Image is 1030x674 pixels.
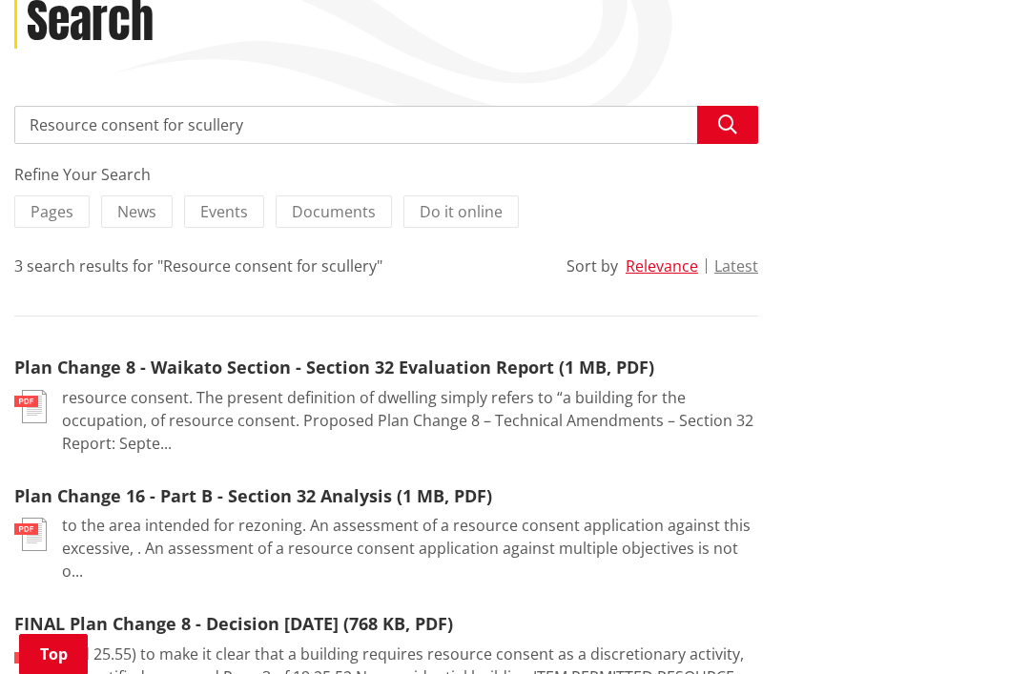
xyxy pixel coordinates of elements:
img: document-pdf.svg [14,518,47,551]
div: Refine Your Search [14,163,758,186]
a: Plan Change 8 - Waikato Section - Section 32 Evaluation Report (1 MB, PDF) [14,356,654,378]
span: Do it online [420,201,503,222]
input: Search input [14,106,758,144]
span: News [117,201,156,222]
p: to the area intended for rezoning. An assessment of a resource consent application against this e... [62,514,758,582]
div: Sort by [566,255,618,277]
div: 3 search results for "Resource consent for scullery" [14,255,382,277]
p: resource consent. The present definition of dwelling simply refers to “a building for the occupat... [62,386,758,455]
iframe: Messenger Launcher [942,594,1011,663]
span: Events [200,201,248,222]
a: FINAL Plan Change 8 - Decision [DATE] (768 KB, PDF) [14,612,453,635]
a: Top [19,634,88,674]
a: Plan Change 16 - Part B - Section 32 Analysis (1 MB, PDF) [14,484,492,507]
button: Latest [714,257,758,275]
span: Documents [292,201,376,222]
span: Pages [31,201,73,222]
button: Relevance [626,257,698,275]
img: document-pdf.svg [14,390,47,423]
